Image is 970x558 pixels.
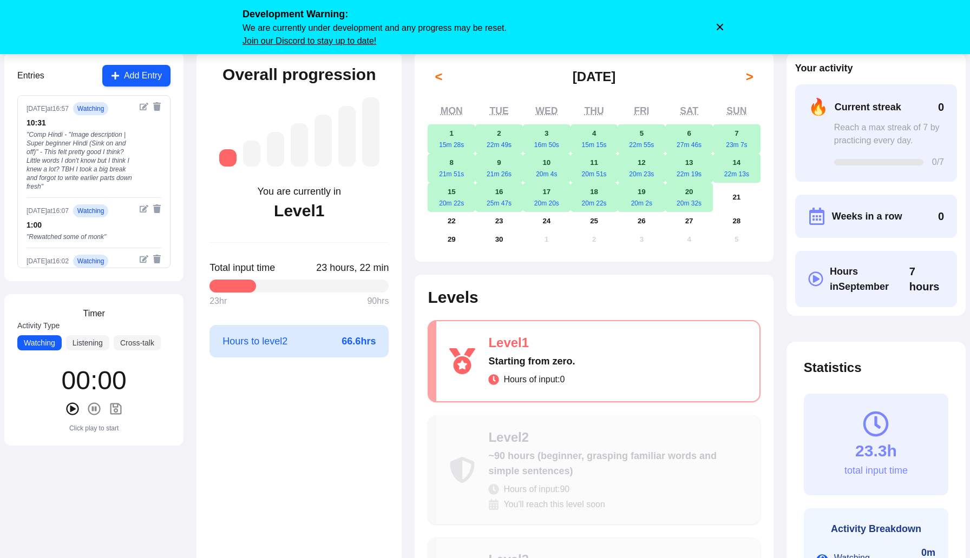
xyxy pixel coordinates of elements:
[618,230,665,249] button: October 3, 2025
[17,69,44,82] h3: Entries
[523,124,571,154] button: September 3, 202516m 50s
[27,117,135,128] div: 10 : 31
[542,188,550,196] abbr: September 17, 2025
[428,170,475,178] div: 21m 51s
[685,188,693,196] abbr: September 20, 2025
[27,257,69,265] div: [DATE] at 16:02
[832,209,902,224] span: Weeks in a row
[732,217,740,225] abbr: September 28, 2025
[497,158,501,167] abbr: September 9, 2025
[523,141,571,149] div: 16m 50s
[140,102,148,111] button: Edit entry
[428,288,760,307] h2: Levels
[140,255,148,263] button: Edit entry
[209,260,275,275] span: Total input time
[69,424,119,433] div: Click play to start
[665,199,713,208] div: 20m 32s
[17,320,171,331] label: Activity Type
[222,65,376,84] h2: Overall progression
[475,199,523,208] div: 25m 47s
[153,102,161,111] button: Delete entry
[844,463,908,478] div: total input time
[618,212,665,230] button: September 26, 2025
[475,170,523,178] div: 21m 26s
[495,188,503,196] abbr: September 16, 2025
[497,129,501,137] abbr: September 2, 2025
[713,154,761,183] button: September 14, 202522m 13s
[428,212,475,230] button: September 22, 2025
[523,183,571,212] button: September 17, 202520m 20s
[712,19,728,35] button: Dismiss warning
[83,307,104,320] h3: Timer
[640,129,644,137] abbr: September 5, 2025
[66,335,109,350] button: Listening
[503,483,569,496] span: Hours of input: 90
[640,235,644,243] abbr: October 3, 2025
[243,141,260,167] div: Level 2: ~90 hours (beginner, grasping familiar words and simple sentences)
[571,154,618,183] button: September 11, 202520m 51s
[342,334,376,349] span: 66.6 hrs
[618,183,665,212] button: September 19, 202520m 2s
[428,199,475,208] div: 20m 22s
[258,184,341,199] div: You are currently in
[618,170,665,178] div: 20m 23s
[475,230,523,249] button: September 30, 2025
[638,188,646,196] abbr: September 19, 2025
[665,170,713,178] div: 22m 19s
[542,158,550,167] abbr: September 10, 2025
[503,373,565,386] span: Hours of input: 0
[665,183,713,212] button: September 20, 202520m 32s
[291,123,308,167] div: Level 4: ~525 hours (intermediate, understanding more complex conversations)
[27,220,135,230] div: 1 : 00
[571,230,618,249] button: October 2, 2025
[73,255,109,268] span: watching
[713,230,761,249] button: October 5, 2025
[834,121,944,147] div: Reach a max streak of 7 by practicing every day.
[428,141,475,149] div: 15m 28s
[909,264,944,294] span: Click to toggle between decimal and time format
[62,368,127,394] div: 00 : 00
[618,199,665,208] div: 20m 2s
[835,99,901,115] span: Current streak
[590,188,598,196] abbr: September 18, 2025
[732,193,740,201] abbr: September 21, 2025
[27,207,69,215] div: [DATE] at 16:07
[428,124,475,154] button: September 1, 202515m 28s
[475,124,523,154] button: September 2, 202522m 49s
[222,334,287,349] span: Hours to level 2
[523,154,571,183] button: September 10, 202520m 4s
[219,149,237,167] div: Level 1: Starting from zero.
[817,521,935,536] h3: Activity Breakdown
[503,498,605,511] span: You'll reach this level soon
[367,295,389,308] span: 90 hrs
[938,209,944,224] span: 0
[665,154,713,183] button: September 13, 202522m 19s
[428,183,475,212] button: September 15, 202520m 22s
[488,429,746,446] div: Level 2
[855,441,897,461] div: 23.3h
[638,158,646,167] abbr: September 12, 2025
[475,154,523,183] button: September 9, 202521m 26s
[495,235,503,243] abbr: September 30, 2025
[316,260,389,275] span: Click to toggle between decimal and time format
[542,217,550,225] abbr: September 24, 2025
[114,335,161,350] button: Cross-talk
[618,154,665,183] button: September 12, 202520m 23s
[713,141,761,149] div: 23m 7s
[338,106,356,167] div: Level 6: ~1,750 hours (advanced, understanding native media with effort)
[314,115,332,167] div: Level 5: ~1,050 hours (high intermediate, understanding most everyday content)
[495,217,503,225] abbr: September 23, 2025
[665,230,713,249] button: October 4, 2025
[618,141,665,149] div: 22m 55s
[726,105,746,116] abbr: Sunday
[585,105,604,116] abbr: Thursday
[448,188,456,196] abbr: September 15, 2025
[932,156,944,169] span: 0 /7
[571,199,618,208] div: 20m 22s
[571,183,618,212] button: September 18, 202520m 22s
[27,130,135,191] div: " Comp Hindi - "Image description | Super beginner Hindi (Sink on and off)" - This felt pretty go...
[713,212,761,230] button: September 28, 2025
[592,129,596,137] abbr: September 4, 2025
[571,141,618,149] div: 15m 15s
[140,204,148,213] button: Edit entry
